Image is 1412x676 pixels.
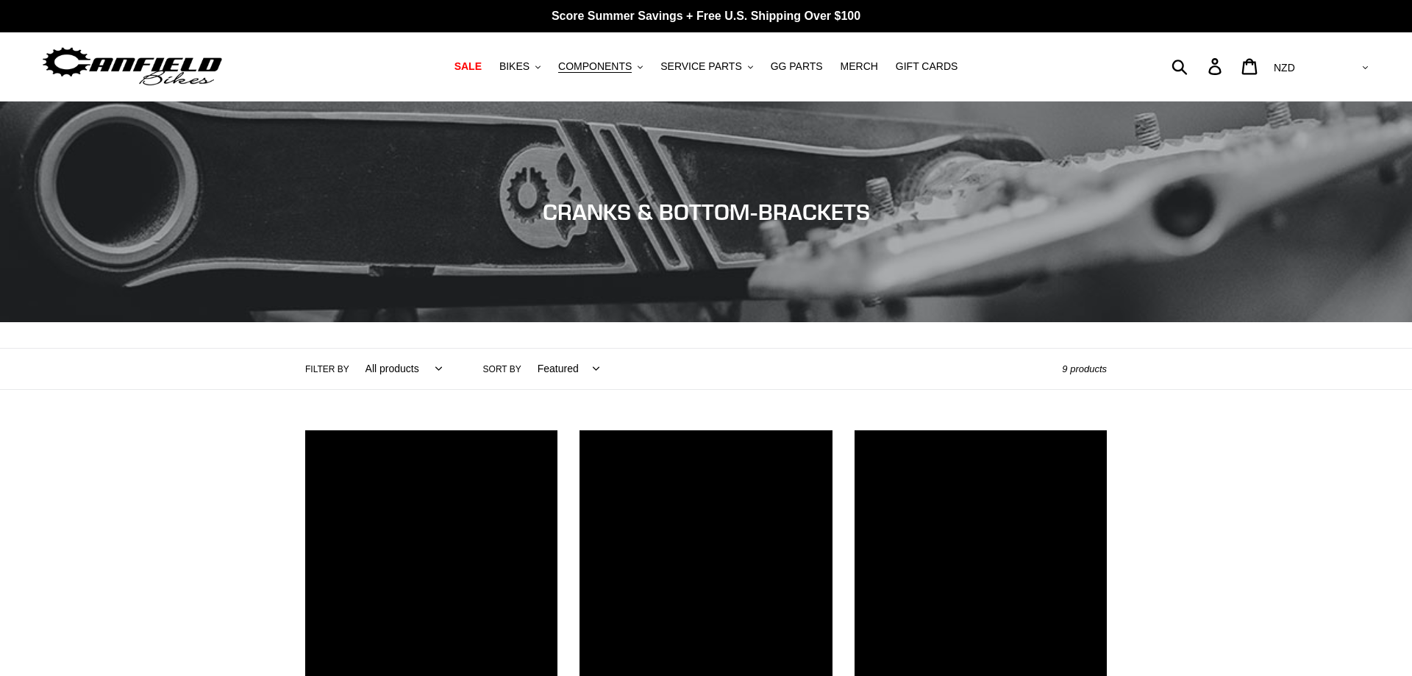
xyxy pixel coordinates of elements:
[483,363,521,376] label: Sort by
[454,60,482,73] span: SALE
[40,43,224,90] img: Canfield Bikes
[1062,363,1107,374] span: 9 products
[896,60,958,73] span: GIFT CARDS
[1180,50,1217,82] input: Search
[763,57,830,77] a: GG PARTS
[447,57,489,77] a: SALE
[771,60,823,73] span: GG PARTS
[653,57,760,77] button: SERVICE PARTS
[305,363,349,376] label: Filter by
[492,57,548,77] button: BIKES
[558,60,632,73] span: COMPONENTS
[551,57,650,77] button: COMPONENTS
[888,57,966,77] a: GIFT CARDS
[543,199,870,225] span: CRANKS & BOTTOM-BRACKETS
[660,60,741,73] span: SERVICE PARTS
[499,60,529,73] span: BIKES
[841,60,878,73] span: MERCH
[833,57,885,77] a: MERCH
